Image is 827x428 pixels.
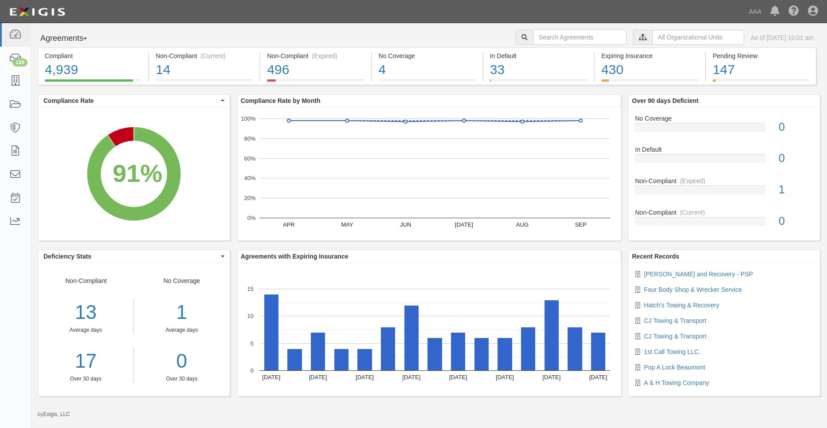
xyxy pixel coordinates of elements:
[455,221,473,228] text: [DATE]
[379,60,476,79] div: 4
[601,51,698,60] div: Expiring Insurance
[283,221,295,228] text: APR
[38,107,230,240] svg: A chart.
[12,59,27,67] div: 189
[247,286,253,292] text: 15
[400,221,411,228] text: JUN
[713,60,809,79] div: 147
[713,51,809,60] div: Pending Review
[644,348,700,355] a: 1st Call Towing LLC.
[38,326,133,334] div: Average days
[644,333,706,340] a: CJ Towing & Transport
[632,253,679,260] b: Recent Records
[141,375,223,383] div: Over 30 days
[251,340,254,346] text: 5
[241,253,349,260] b: Agreements with Expiring Insurance
[247,313,253,319] text: 10
[43,252,219,261] span: Deficiency Stats
[788,6,799,17] i: Help Center - Complianz
[237,107,621,240] svg: A chart.
[267,51,364,60] div: Non-Compliant (Expired)
[156,60,253,79] div: 14
[237,263,621,396] svg: A chart.
[241,97,321,104] b: Compliance Rate by Month
[134,276,230,383] div: No Coverage
[45,51,141,60] div: Compliant
[635,208,813,233] a: Non-Compliant(Current)0
[141,347,223,375] a: 0
[772,182,820,198] div: 1
[680,177,705,185] div: (Expired)
[449,374,467,381] text: [DATE]
[516,221,529,228] text: AUG
[260,79,371,86] a: Non-Compliant(Expired)496
[379,51,476,60] div: No Coverage
[341,221,353,228] text: MAY
[38,298,133,326] div: 13
[372,79,482,86] a: No Coverage4
[652,30,744,45] input: All Organizational Units
[267,60,364,79] div: 496
[496,374,514,381] text: [DATE]
[644,302,719,309] a: Hatch's Towing & Recovery
[490,51,587,60] div: In Default
[628,208,820,217] div: Non-Compliant
[201,51,226,60] div: (Current)
[751,33,814,42] div: As of [DATE] 10:01 am
[43,96,219,105] span: Compliance Rate
[483,79,594,86] a: In Default33
[241,115,256,122] text: 100%
[635,145,813,177] a: In Default0
[628,145,820,154] div: In Default
[632,97,698,104] b: Over 90 days Deficient
[38,94,230,107] button: Compliance Rate
[356,374,374,381] text: [DATE]
[113,156,162,191] div: 91%
[644,364,705,371] a: Pop A Lock Beaumont
[38,347,133,375] a: 17
[38,30,104,47] button: Agreements
[680,208,705,217] div: (Current)
[251,367,254,374] text: 0
[628,177,820,185] div: Non-Compliant
[644,317,706,324] a: CJ Towing & Transport
[644,286,742,293] a: Four Body Shop & Wrecker Service
[589,374,607,381] text: [DATE]
[38,411,70,418] small: by
[244,135,255,142] text: 80%
[156,51,253,60] div: Non-Compliant (Current)
[772,150,820,166] div: 0
[644,271,753,278] a: [PERSON_NAME] and Recovery - PSP
[38,375,133,383] div: Over 30 days
[635,177,813,208] a: Non-Compliant(Expired)1
[43,411,70,417] a: Exigis, LLC
[38,276,134,383] div: Non-Compliant
[247,215,255,221] text: 0%
[244,175,255,181] text: 40%
[628,114,820,123] div: No Coverage
[38,250,230,263] button: Deficiency Stats
[772,213,820,229] div: 0
[706,79,816,86] a: Pending Review147
[244,195,255,201] text: 20%
[45,60,141,79] div: 4,939
[635,114,813,145] a: No Coverage0
[601,60,698,79] div: 430
[595,79,705,86] a: Expiring Insurance430
[402,374,420,381] text: [DATE]
[38,79,148,86] a: Compliant4,939
[309,374,327,381] text: [DATE]
[575,221,586,228] text: SEP
[262,374,280,381] text: [DATE]
[542,374,560,381] text: [DATE]
[312,51,337,60] div: (Expired)
[745,3,766,20] a: AAA
[490,60,587,79] div: 33
[141,326,223,334] div: Average days
[772,119,820,135] div: 0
